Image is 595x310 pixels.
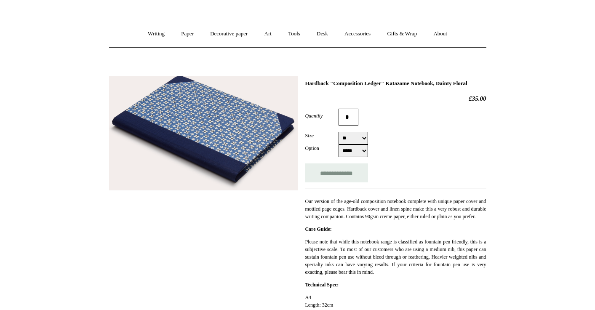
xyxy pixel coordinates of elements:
[305,226,331,232] strong: Care Guide:
[280,23,308,45] a: Tools
[305,282,339,288] strong: Technical Spec:
[305,80,486,87] h1: Hardback "Composition Ledger" Katazome Notebook, Dainty Floral
[305,112,339,120] label: Quantity
[109,76,298,191] img: Hardback "Composition Ledger" Katazome Notebook, Dainty Floral
[173,23,201,45] a: Paper
[203,23,255,45] a: Decorative paper
[305,198,486,220] p: Our version of the age-old composition notebook complete with unique paper cover and mottled page...
[305,144,339,152] label: Option
[140,23,172,45] a: Writing
[379,23,424,45] a: Gifts & Wrap
[257,23,279,45] a: Art
[426,23,455,45] a: About
[337,23,378,45] a: Accessories
[309,23,336,45] a: Desk
[305,238,486,276] p: Please note that while this notebook range is classified as fountain pen friendly, this is a subj...
[305,132,339,139] label: Size
[305,95,486,102] h2: £35.00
